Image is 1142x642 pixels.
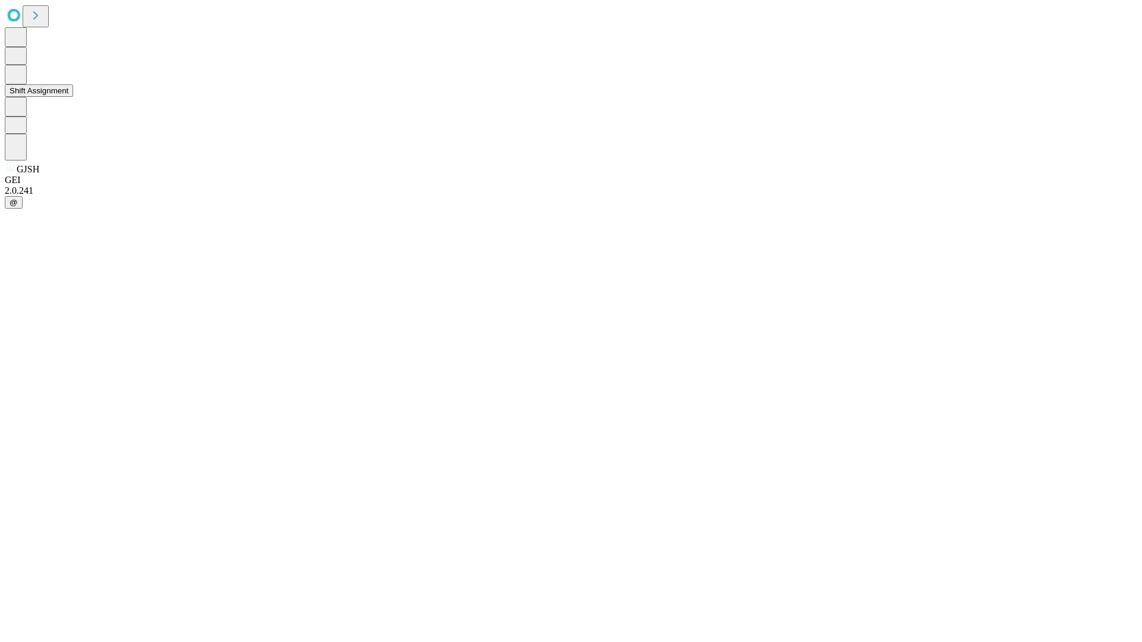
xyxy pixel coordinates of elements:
div: 2.0.241 [5,185,1137,196]
span: @ [10,198,18,207]
div: GEI [5,175,1137,185]
span: GJSH [17,164,39,174]
button: Shift Assignment [5,84,73,97]
button: @ [5,196,23,209]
